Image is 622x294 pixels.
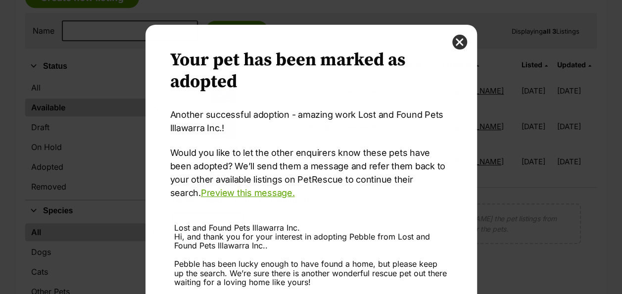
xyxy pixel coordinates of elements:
span: Lost and Found Pets Illawarra Inc. [174,223,300,233]
h2: Your pet has been marked as adopted [170,49,452,93]
a: Preview this message. [201,188,295,198]
p: Would you like to let the other enquirers know these pets have been adopted? We’ll send them a me... [170,146,452,199]
p: Another successful adoption - amazing work Lost and Found Pets Illawarra Inc.! [170,108,452,135]
button: close [452,35,467,49]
